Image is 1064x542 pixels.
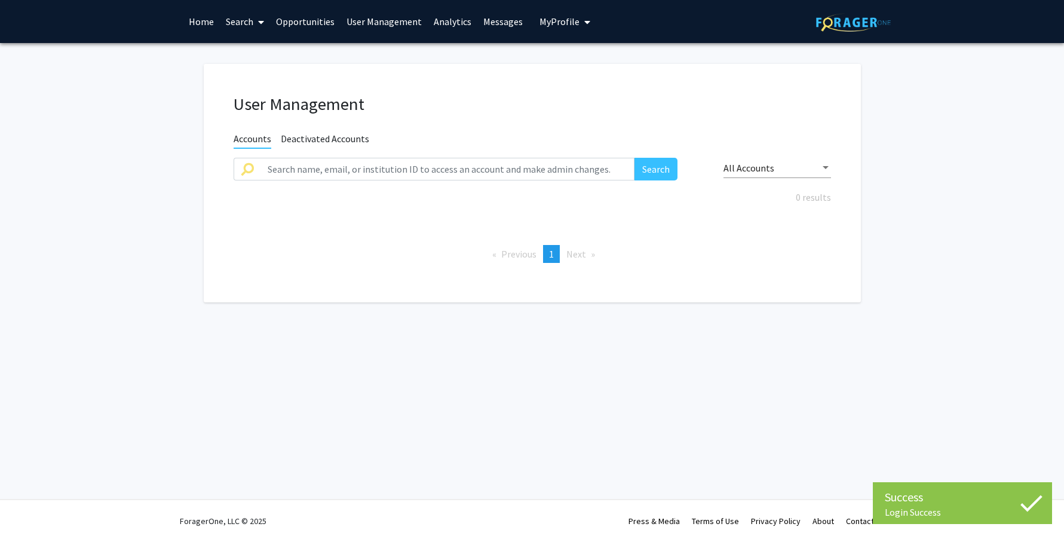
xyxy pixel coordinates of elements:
[341,1,428,42] a: User Management
[885,506,1040,518] div: Login Success
[234,94,831,115] h1: User Management
[281,133,369,148] span: Deactivated Accounts
[183,1,220,42] a: Home
[885,488,1040,506] div: Success
[270,1,341,42] a: Opportunities
[812,516,834,526] a: About
[180,500,266,542] div: ForagerOne, LLC © 2025
[428,1,477,42] a: Analytics
[846,516,885,526] a: Contact Us
[260,158,635,180] input: Search name, email, or institution ID to access an account and make admin changes.
[539,16,579,27] span: My Profile
[692,516,739,526] a: Terms of Use
[234,245,831,263] ul: Pagination
[234,133,271,149] span: Accounts
[816,13,891,32] img: ForagerOne Logo
[628,516,680,526] a: Press & Media
[477,1,529,42] a: Messages
[751,516,801,526] a: Privacy Policy
[566,248,586,260] span: Next
[220,1,270,42] a: Search
[549,248,554,260] span: 1
[501,248,536,260] span: Previous
[634,158,677,180] button: Search
[723,162,774,174] span: All Accounts
[225,190,840,204] div: 0 results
